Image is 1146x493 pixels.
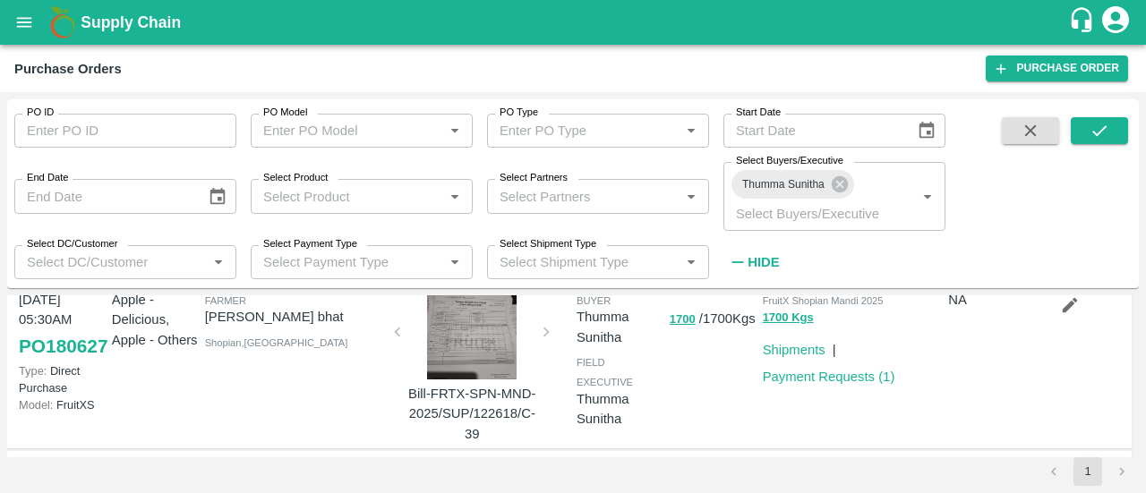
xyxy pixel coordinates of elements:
[1099,4,1132,41] div: account of current user
[443,185,466,208] button: Open
[736,154,843,168] label: Select Buyers/Executive
[763,370,895,384] a: Payment Requests (1)
[27,237,117,251] label: Select DC/Customer
[205,295,246,306] span: Farmer
[1073,457,1102,486] button: page 1
[81,10,1068,35] a: Supply Chain
[256,184,438,208] input: Select Product
[723,114,902,148] input: Start Date
[492,251,651,274] input: Select Shipment Type
[19,362,105,396] p: Direct Purchase
[1068,6,1099,38] div: customer-support
[731,175,835,194] span: Thumma Sunitha
[910,114,944,148] button: Choose date
[500,171,568,185] label: Select Partners
[670,310,696,330] button: 1700
[680,185,703,208] button: Open
[763,343,825,357] a: Shipments
[256,251,415,274] input: Select Payment Type
[670,309,756,329] p: / 1700 Kgs
[729,201,887,225] input: Select Buyers/Executive
[112,290,198,350] p: Apple - Delicious, Apple - Others
[19,330,107,362] a: PO180627
[680,119,703,142] button: Open
[205,337,348,348] span: Shopian , [GEOGRAPHIC_DATA]
[14,179,193,213] input: End Date
[916,185,939,208] button: Open
[405,384,539,444] p: Bill-FRTX-SPN-MND-2025/SUP/122618/C-39
[500,106,538,120] label: PO Type
[14,57,122,81] div: Purchase Orders
[201,180,235,214] button: Choose date
[19,398,53,412] span: Model:
[748,255,779,269] strong: Hide
[256,119,415,142] input: Enter PO Model
[81,13,181,31] b: Supply Chain
[27,106,54,120] label: PO ID
[263,237,357,251] label: Select Payment Type
[492,119,651,142] input: Enter PO Type
[731,170,854,199] div: Thumma Sunitha
[763,295,884,306] span: FruitX Shopian Mandi 2025
[577,357,633,387] span: field executive
[443,119,466,142] button: Open
[19,364,47,378] span: Type:
[577,389,663,429] p: Thumma Sunitha
[492,184,674,208] input: Select Partners
[736,106,781,120] label: Start Date
[263,106,308,120] label: PO Model
[577,307,663,347] p: Thumma Sunitha
[4,2,45,43] button: open drawer
[27,171,68,185] label: End Date
[45,4,81,40] img: logo
[263,171,328,185] label: Select Product
[763,308,814,328] button: 1700 Kgs
[723,247,784,277] button: Hide
[948,290,1034,310] p: NA
[14,114,236,148] input: Enter PO ID
[19,290,105,330] p: [DATE] 05:30AM
[205,307,384,327] p: [PERSON_NAME] bhat
[577,295,611,306] span: buyer
[1037,457,1139,486] nav: pagination navigation
[19,396,105,413] p: FruitXS
[20,251,201,274] input: Select DC/Customer
[500,237,596,251] label: Select Shipment Type
[443,251,466,274] button: Open
[986,55,1128,81] a: Purchase Order
[825,333,836,360] div: |
[207,251,230,274] button: Open
[680,251,703,274] button: Open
